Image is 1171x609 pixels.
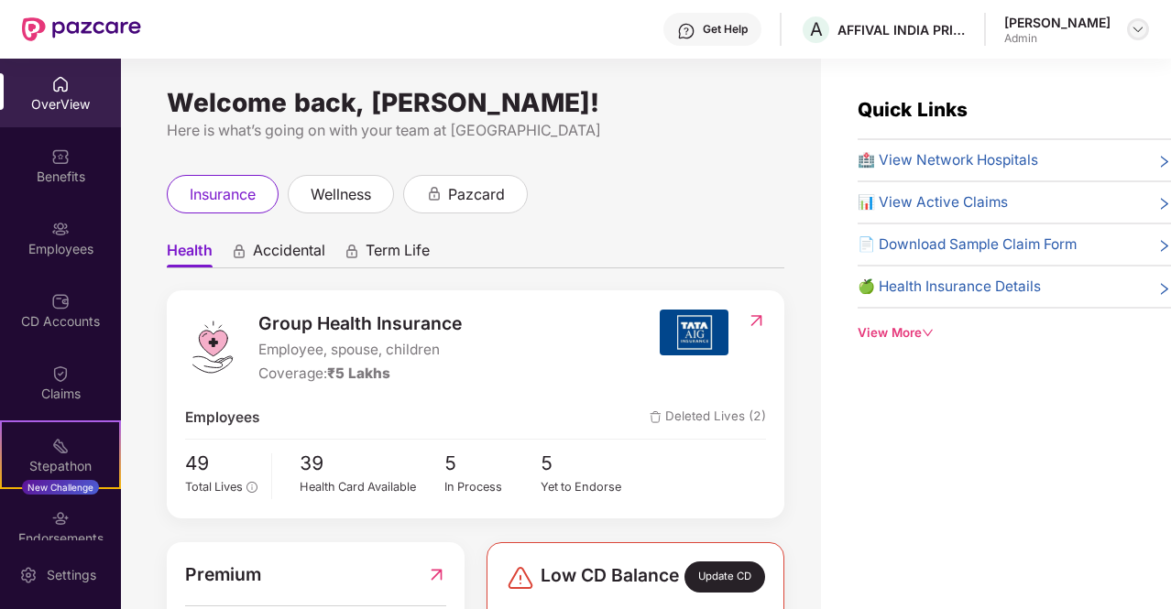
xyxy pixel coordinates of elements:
span: right [1157,153,1171,171]
span: 📄 Download Sample Claim Form [858,234,1077,256]
div: [PERSON_NAME] [1004,14,1111,31]
span: A [810,18,823,40]
div: Settings [41,566,102,584]
span: 🍏 Health Insurance Details [858,276,1041,298]
img: svg+xml;base64,PHN2ZyBpZD0iU2V0dGluZy0yMHgyMCIgeG1sbnM9Imh0dHA6Ly93d3cudzMub3JnLzIwMDAvc3ZnIiB3aW... [19,566,38,584]
span: Low CD Balance [541,561,679,593]
span: 📊 View Active Claims [858,191,1008,213]
div: Update CD [684,561,765,593]
span: Accidental [253,241,325,267]
img: deleteIcon [650,411,662,423]
img: RedirectIcon [747,311,766,330]
span: right [1157,279,1171,298]
span: 39 [300,449,444,479]
img: svg+xml;base64,PHN2ZyBpZD0iQmVuZWZpdHMiIHhtbG5zPSJodHRwOi8vd3d3LnczLm9yZy8yMDAwL3N2ZyIgd2lkdGg9Ij... [51,147,70,166]
span: Deleted Lives (2) [650,407,766,429]
span: pazcard [448,183,505,206]
span: Employee, spouse, children [258,339,462,361]
img: svg+xml;base64,PHN2ZyBpZD0iSG9tZSIgeG1sbnM9Imh0dHA6Ly93d3cudzMub3JnLzIwMDAvc3ZnIiB3aWR0aD0iMjAiIG... [51,75,70,93]
div: Health Card Available [300,478,444,496]
img: svg+xml;base64,PHN2ZyBpZD0iRHJvcGRvd24tMzJ4MzIiIHhtbG5zPSJodHRwOi8vd3d3LnczLm9yZy8yMDAwL3N2ZyIgd2... [1131,22,1145,37]
span: right [1157,195,1171,213]
div: Here is what’s going on with your team at [GEOGRAPHIC_DATA] [167,119,784,142]
div: Stepathon [2,457,119,475]
img: svg+xml;base64,PHN2ZyBpZD0iQ2xhaW0iIHhtbG5zPSJodHRwOi8vd3d3LnczLm9yZy8yMDAwL3N2ZyIgd2lkdGg9IjIwIi... [51,364,70,383]
span: Health [167,241,213,267]
span: ₹5 Lakhs [327,364,390,382]
img: logo [185,320,240,375]
div: In Process [444,478,542,496]
img: svg+xml;base64,PHN2ZyBpZD0iRW1wbG95ZWVzIiB4bWxucz0iaHR0cDovL3d3dy53My5vcmcvMjAwMC9zdmciIHdpZHRoPS... [51,220,70,238]
img: svg+xml;base64,PHN2ZyBpZD0iQ0RfQWNjb3VudHMiIGRhdGEtbmFtZT0iQ0QgQWNjb3VudHMiIHhtbG5zPSJodHRwOi8vd3... [51,292,70,310]
img: svg+xml;base64,PHN2ZyBpZD0iSGVscC0zMngzMiIgeG1sbnM9Imh0dHA6Ly93d3cudzMub3JnLzIwMDAvc3ZnIiB3aWR0aD... [677,22,695,40]
img: New Pazcare Logo [22,17,141,41]
span: 🏥 View Network Hospitals [858,149,1038,171]
div: Coverage: [258,363,462,385]
img: RedirectIcon [427,560,446,588]
div: animation [231,243,247,259]
div: Welcome back, [PERSON_NAME]! [167,95,784,110]
div: Admin [1004,31,1111,46]
span: info-circle [246,482,257,492]
img: svg+xml;base64,PHN2ZyBpZD0iRGFuZ2VyLTMyeDMyIiB4bWxucz0iaHR0cDovL3d3dy53My5vcmcvMjAwMC9zdmciIHdpZH... [506,563,535,593]
img: svg+xml;base64,PHN2ZyB4bWxucz0iaHR0cDovL3d3dy53My5vcmcvMjAwMC9zdmciIHdpZHRoPSIyMSIgaGVpZ2h0PSIyMC... [51,437,70,455]
div: AFFIVAL INDIA PRIVATE LIMITED [837,21,966,38]
span: 5 [444,449,542,479]
span: right [1157,237,1171,256]
span: down [922,327,934,339]
div: View More [858,323,1171,343]
span: 49 [185,449,257,479]
span: Term Life [366,241,430,267]
div: New Challenge [22,480,99,495]
img: svg+xml;base64,PHN2ZyBpZD0iRW5kb3JzZW1lbnRzIiB4bWxucz0iaHR0cDovL3d3dy53My5vcmcvMjAwMC9zdmciIHdpZH... [51,509,70,527]
span: insurance [190,183,256,206]
span: Quick Links [858,98,968,121]
span: 5 [541,449,638,479]
span: Premium [185,560,261,588]
div: Yet to Endorse [541,478,638,496]
span: Total Lives [185,480,243,494]
div: Get Help [703,22,748,37]
div: animation [344,243,360,259]
img: insurerIcon [660,310,728,355]
span: wellness [311,183,371,206]
div: animation [426,185,443,201]
span: Group Health Insurance [258,310,462,337]
span: Employees [185,407,259,429]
